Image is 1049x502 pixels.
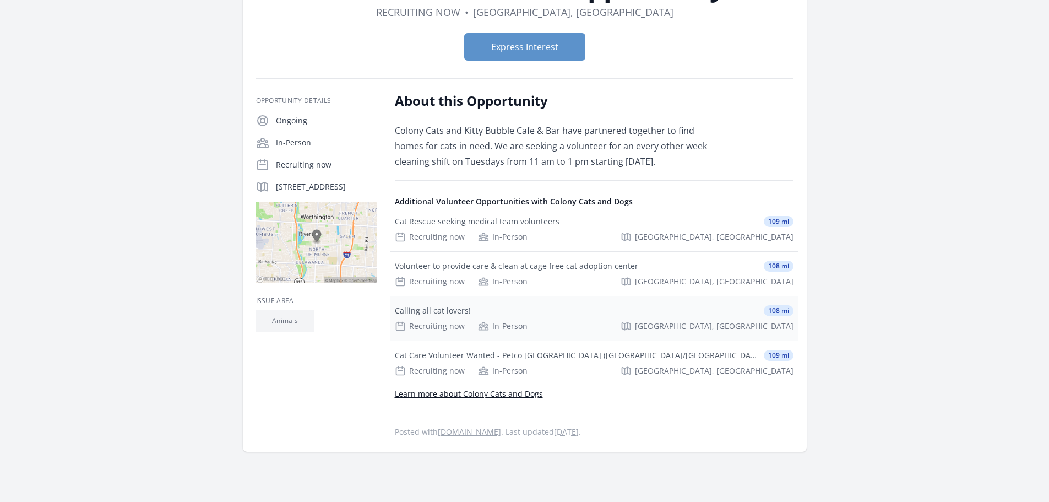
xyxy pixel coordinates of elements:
div: In-Person [478,231,528,242]
a: Cat Care Volunteer Wanted - Petco [GEOGRAPHIC_DATA] ([GEOGRAPHIC_DATA]/[GEOGRAPHIC_DATA]) 109 mi ... [390,341,798,385]
div: Volunteer to provide care & clean at cage free cat adoption center [395,261,638,272]
a: Calling all cat lovers! 108 mi Recruiting now In-Person [GEOGRAPHIC_DATA], [GEOGRAPHIC_DATA] [390,296,798,341]
p: [STREET_ADDRESS] [276,181,377,192]
h4: Additional Volunteer Opportunities with Colony Cats and Dogs [395,196,793,207]
dd: [GEOGRAPHIC_DATA], [GEOGRAPHIC_DATA] [473,4,673,20]
div: Cat Care Volunteer Wanted - Petco [GEOGRAPHIC_DATA] ([GEOGRAPHIC_DATA]/[GEOGRAPHIC_DATA]) [395,350,759,361]
div: In-Person [478,276,528,287]
p: Ongoing [276,115,377,126]
div: In-Person [478,365,528,376]
li: Animals [256,310,314,332]
dd: Recruiting now [376,4,460,20]
div: In-Person [478,321,528,332]
span: 108 mi [764,305,793,316]
div: • [465,4,469,20]
img: Map [256,202,377,283]
a: Cat Rescue seeking medical team volunteers 109 mi Recruiting now In-Person [GEOGRAPHIC_DATA], [GE... [390,207,798,251]
a: Volunteer to provide care & clean at cage free cat adoption center 108 mi Recruiting now In-Perso... [390,252,798,296]
div: Recruiting now [395,276,465,287]
span: [GEOGRAPHIC_DATA], [GEOGRAPHIC_DATA] [635,321,793,332]
a: [DOMAIN_NAME] [438,427,501,437]
span: 108 mi [764,261,793,272]
div: Calling all cat lovers! [395,305,471,316]
p: Recruiting now [276,159,377,170]
span: [GEOGRAPHIC_DATA], [GEOGRAPHIC_DATA] [635,365,793,376]
span: [GEOGRAPHIC_DATA], [GEOGRAPHIC_DATA] [635,231,793,242]
span: 109 mi [764,350,793,361]
h2: About this Opportunity [395,92,717,110]
h3: Opportunity Details [256,96,377,105]
div: Cat Rescue seeking medical team volunteers [395,216,559,227]
abbr: Tue, Sep 9, 2025 3:50 PM [554,427,579,437]
p: Colony Cats and Kitty Bubble Cafe & Bar have partnered together to find homes for cats in need. W... [395,123,717,169]
span: 109 mi [764,216,793,227]
p: In-Person [276,137,377,148]
a: Learn more about Colony Cats and Dogs [395,388,543,399]
span: [GEOGRAPHIC_DATA], [GEOGRAPHIC_DATA] [635,276,793,287]
button: Express Interest [464,33,585,61]
p: Posted with . Last updated . [395,428,793,436]
div: Recruiting now [395,365,465,376]
div: Recruiting now [395,321,465,332]
div: Recruiting now [395,231,465,242]
h3: Issue area [256,296,377,305]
